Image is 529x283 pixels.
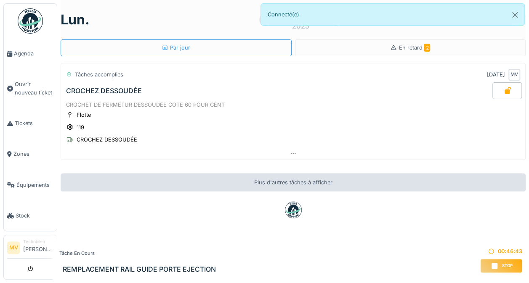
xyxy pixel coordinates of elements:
[285,202,302,218] img: badge-BVDL4wpA.svg
[162,44,190,52] div: Par jour
[399,45,430,51] span: En retard
[13,150,53,158] span: Zones
[480,247,522,255] div: 00:46:43
[4,139,57,169] a: Zones
[77,111,91,119] div: Flotte
[487,71,505,79] div: [DATE]
[424,44,430,52] span: 2
[23,238,53,245] div: Technicien
[63,265,216,273] h3: REMPLACEMENT RAIL GUIDE PORTE EJECTION
[59,250,216,257] div: Tâche en cours
[508,69,520,81] div: MV
[261,3,525,26] div: Connecté(e).
[66,87,142,95] div: CROCHEZ DESSOUDÉE
[4,170,57,200] a: Équipements
[4,108,57,139] a: Tickets
[4,69,57,108] a: Ouvrir nouveau ticket
[75,71,123,79] div: Tâches accomplies
[23,238,53,257] li: [PERSON_NAME]
[15,119,53,127] span: Tickets
[502,263,513,269] span: Stop
[14,50,53,58] span: Agenda
[61,173,526,191] div: Plus d'autres tâches à afficher
[16,212,53,220] span: Stock
[18,8,43,34] img: Badge_color-CXgf-gQk.svg
[61,12,90,28] h1: lun.
[15,80,53,96] span: Ouvrir nouveau ticket
[292,21,309,31] div: 2025
[7,238,53,259] a: MV Technicien[PERSON_NAME]
[77,136,137,144] div: CROCHEZ DESSOUDÉE
[505,4,524,26] button: Close
[77,123,84,131] div: 119
[16,181,53,189] span: Équipements
[7,241,20,254] li: MV
[4,200,57,231] a: Stock
[4,38,57,69] a: Agenda
[66,101,520,109] div: CROCHET DE FERMETUR DESSOUDÉE COTE 60 POUR CENT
